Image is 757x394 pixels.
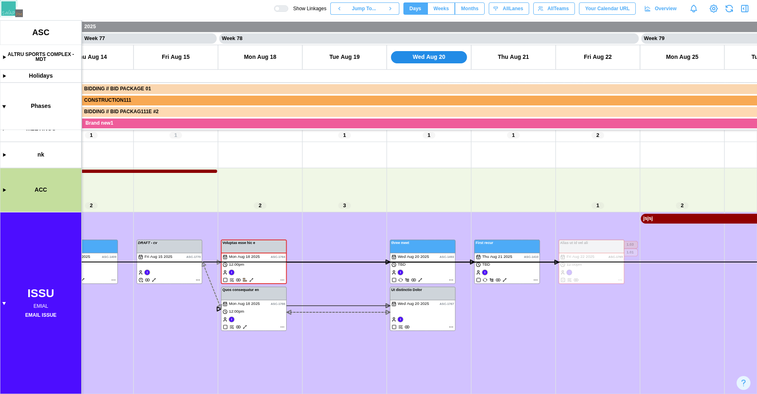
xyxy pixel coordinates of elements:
button: Open Drawer [739,3,750,14]
button: Your Calendar URL [579,2,636,15]
a: View Project [708,3,719,14]
button: Months [455,2,485,15]
span: All Teams [548,3,569,14]
button: Refresh Grid [724,3,735,14]
span: Months [461,3,479,14]
span: Your Calendar URL [585,3,630,14]
span: Jump To... [352,3,376,14]
span: Show Linkages [288,5,326,12]
button: AllTeams [533,2,575,15]
button: Jump To... [348,2,381,15]
button: Weeks [427,2,455,15]
button: AllLanes [489,2,529,15]
a: Notifications [687,2,701,16]
span: Days [410,3,421,14]
a: Overview [640,2,683,15]
button: Days [403,2,427,15]
span: Overview [655,3,677,14]
span: All Lanes [503,3,523,14]
span: Weeks [434,3,449,14]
